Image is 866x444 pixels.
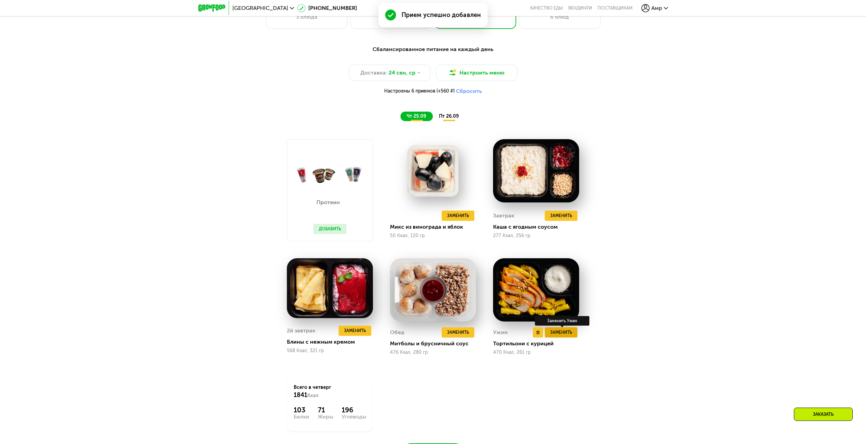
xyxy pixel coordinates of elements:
[390,350,476,355] div: 476 Ккал, 280 гр
[287,348,373,353] div: 568 Ккал, 321 гр
[402,11,481,19] div: Прием успешно добавлен
[232,5,288,11] span: [GEOGRAPHIC_DATA]
[436,65,518,81] button: Настроить меню
[313,200,343,205] p: Протеин
[493,340,585,347] div: Тортильони с курицей
[493,327,508,338] div: Ужин
[297,4,357,12] a: [PHONE_NUMBER]
[287,326,315,336] div: 2й завтрак
[390,233,476,239] div: 50 Ккал, 120 гр
[545,327,577,338] button: Заменить
[550,329,572,336] span: Заменить
[651,5,662,11] span: Амр
[407,113,426,119] span: чт 25.09
[344,327,366,334] span: Заменить
[232,45,635,54] div: Сбалансированное питание на каждый день
[493,233,579,239] div: 277 Ккал, 256 гр
[442,327,474,338] button: Заменить
[294,414,309,420] div: Белки
[357,13,425,21] div: 3 блюда
[273,13,340,21] div: 3 блюда
[318,414,333,420] div: Жиры
[384,89,455,94] span: Настроены 6 приемов (+560 ₽)
[493,224,585,230] div: Каша с ягодным соусом
[294,391,307,399] span: 1841
[390,327,404,338] div: Обед
[389,69,415,77] span: 24 сен, ср
[442,211,474,221] button: Заменить
[568,5,592,11] a: Вендинги
[342,414,366,420] div: Углеводы
[360,69,387,77] span: Доставка:
[794,408,853,421] div: Заказать
[493,211,514,221] div: Завтрак
[456,88,482,95] button: Сбросить
[294,384,366,399] div: Всего в четверг
[294,406,309,414] div: 103
[342,406,366,414] div: 196
[339,326,371,336] button: Заменить
[530,5,563,11] a: Качество еды
[550,212,572,219] span: Заменить
[390,340,481,347] div: Митболы и брусничный соус
[318,406,333,414] div: 71
[493,350,579,355] div: 470 Ккал, 261 гр
[545,211,577,221] button: Заменить
[598,5,633,11] div: поставщикам
[535,316,589,326] div: Заменить Ужин
[385,10,396,20] img: Success
[526,13,593,21] div: 6 блюд
[287,339,378,345] div: Блины с нежным кремом
[390,224,481,230] div: Микс из винограда и яблок
[307,393,318,398] span: Ккал
[447,329,469,336] span: Заменить
[313,224,346,234] button: Добавить
[447,212,469,219] span: Заменить
[439,113,459,119] span: пт 26.09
